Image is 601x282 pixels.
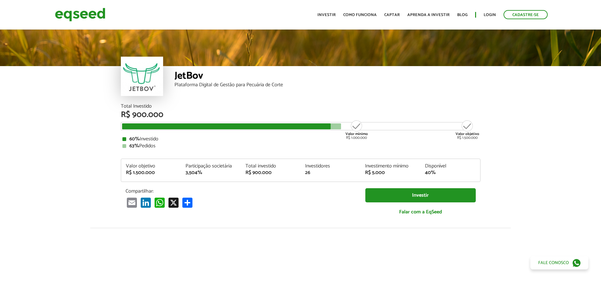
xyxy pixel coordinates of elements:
[174,71,480,82] div: JetBov
[365,170,415,175] div: R$ 5.000
[129,135,140,143] strong: 60%
[126,164,176,169] div: Valor objetivo
[305,164,356,169] div: Investidores
[245,170,296,175] div: R$ 900.000
[129,142,139,150] strong: 63%
[384,13,400,17] a: Captar
[530,256,588,269] a: Fale conosco
[425,164,475,169] div: Disponível
[456,131,479,137] strong: Valor objetivo
[121,111,480,119] div: R$ 900.000
[407,13,450,17] a: Aprenda a investir
[139,197,152,208] a: LinkedIn
[174,82,480,87] div: Plataforma Digital de Gestão para Pecuária de Corte
[317,13,336,17] a: Investir
[55,6,105,23] img: EqSeed
[245,164,296,169] div: Total investido
[457,13,468,17] a: Blog
[343,13,377,17] a: Como funciona
[365,164,415,169] div: Investimento mínimo
[122,144,479,149] div: Pedidos
[425,170,475,175] div: 40%
[126,188,356,194] p: Compartilhar:
[456,120,479,140] div: R$ 1.500.000
[305,170,356,175] div: 26
[153,197,166,208] a: WhatsApp
[365,206,476,218] a: Falar com a EqSeed
[121,104,480,109] div: Total Investido
[186,164,236,169] div: Participação societária
[181,197,194,208] a: Compartilhar
[484,13,496,17] a: Login
[122,137,479,142] div: Investido
[504,10,548,19] a: Cadastre-se
[126,197,138,208] a: Email
[345,131,368,137] strong: Valor mínimo
[365,188,476,202] a: Investir
[345,120,368,140] div: R$ 1.000.000
[126,170,176,175] div: R$ 1.500.000
[167,197,180,208] a: X
[186,170,236,175] div: 3,504%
